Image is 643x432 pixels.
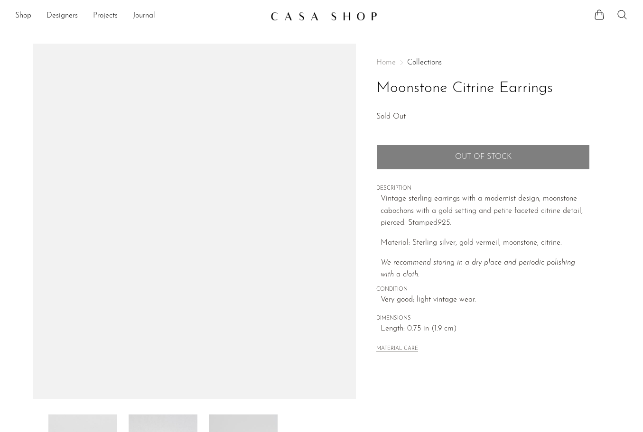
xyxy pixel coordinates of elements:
[381,294,590,306] span: Very good; light vintage wear.
[455,153,512,162] span: Out of stock
[133,10,155,22] a: Journal
[376,76,590,101] h1: Moonstone Citrine Earrings
[381,323,590,335] span: Length: 0.75 in (1.9 cm)
[47,10,78,22] a: Designers
[376,285,590,294] span: CONDITION
[376,113,406,120] span: Sold Out
[376,346,418,353] button: MATERIAL CARE
[376,314,590,323] span: DIMENSIONS
[376,184,590,193] span: DESCRIPTION
[15,10,31,22] a: Shop
[15,8,263,24] nav: Desktop navigation
[15,8,263,24] ul: NEW HEADER MENU
[376,145,590,169] button: Add to cart
[407,59,442,66] a: Collections
[381,193,590,230] p: Vintage sterling earrings with a modernist design, moonstone cabochons with a gold setting and pe...
[438,219,451,227] em: 925.
[376,59,590,66] nav: Breadcrumbs
[93,10,118,22] a: Projects
[376,59,396,66] span: Home
[381,259,575,279] i: We recommend storing in a dry place and periodic polishing with a cloth.
[381,237,590,249] p: Material: Sterling silver, gold vermeil, moonstone, citrine.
